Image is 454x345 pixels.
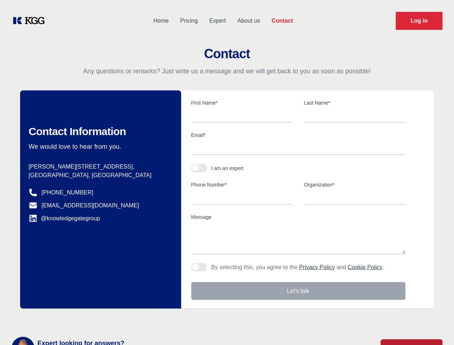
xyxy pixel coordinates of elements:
p: [PERSON_NAME][STREET_ADDRESS], [29,162,170,171]
a: Expert [203,11,231,30]
div: I am an expert [211,165,244,172]
a: Cookie Policy [348,264,382,270]
p: Any questions or remarks? Just write us a message and we will get back to you as soon as possible! [9,67,445,75]
label: Organization* [304,181,405,188]
label: Phone Number* [191,181,293,188]
a: KOL Knowledge Platform: Talk to Key External Experts (KEE) [12,15,50,27]
a: Request Demo [396,12,442,30]
p: By selecting this, you agree to the and . [211,263,384,272]
a: About us [231,11,266,30]
h2: Contact [9,47,445,61]
label: Last Name* [304,99,405,106]
h2: Contact Information [29,125,170,138]
a: [EMAIL_ADDRESS][DOMAIN_NAME] [42,201,139,210]
a: Home [147,11,174,30]
a: Pricing [174,11,203,30]
label: Message [191,213,405,221]
button: Let's talk [191,282,405,300]
label: Email* [191,132,405,139]
a: Contact [266,11,299,30]
a: @knowledgegategroup [29,214,100,223]
label: First Name* [191,99,293,106]
a: [PHONE_NUMBER] [42,188,93,197]
a: Privacy Policy [299,264,335,270]
p: We would love to hear from you. [29,142,170,151]
iframe: Chat Widget [418,310,454,345]
p: [GEOGRAPHIC_DATA], [GEOGRAPHIC_DATA] [29,171,170,180]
